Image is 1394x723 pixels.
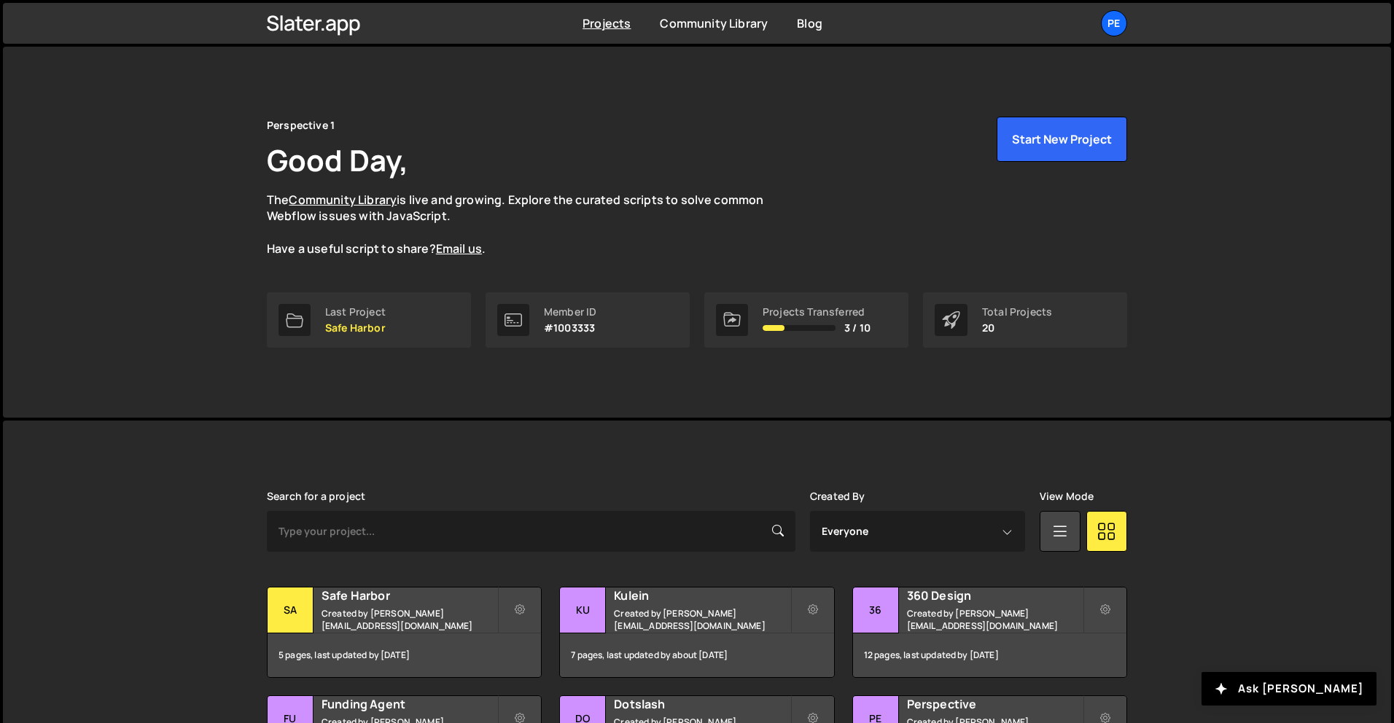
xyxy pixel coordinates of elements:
div: Last Project [325,306,386,318]
div: 36 [853,587,899,633]
span: 3 / 10 [844,322,871,334]
a: Community Library [660,15,768,31]
a: Community Library [289,192,397,208]
small: Created by [PERSON_NAME][EMAIL_ADDRESS][DOMAIN_NAME] [322,607,497,632]
div: Perspective 1 [267,117,335,134]
button: Ask [PERSON_NAME] [1202,672,1377,706]
input: Type your project... [267,511,795,552]
a: Sa Safe Harbor Created by [PERSON_NAME][EMAIL_ADDRESS][DOMAIN_NAME] 5 pages, last updated by [DATE] [267,587,542,678]
h2: Dotslash [614,696,790,712]
p: 20 [982,322,1052,334]
div: 5 pages, last updated by [DATE] [268,633,541,677]
a: Ku Kulein Created by [PERSON_NAME][EMAIL_ADDRESS][DOMAIN_NAME] 7 pages, last updated by about [DATE] [559,587,834,678]
h2: 360 Design [907,587,1083,603]
label: Created By [810,491,865,502]
small: Created by [PERSON_NAME][EMAIL_ADDRESS][DOMAIN_NAME] [907,607,1083,632]
a: 36 360 Design Created by [PERSON_NAME][EMAIL_ADDRESS][DOMAIN_NAME] 12 pages, last updated by [DATE] [852,587,1127,678]
h2: Perspective [907,696,1083,712]
p: The is live and growing. Explore the curated scripts to solve common Webflow issues with JavaScri... [267,192,792,257]
h2: Funding Agent [322,696,497,712]
div: Ku [560,587,606,633]
div: Total Projects [982,306,1052,318]
small: Created by [PERSON_NAME][EMAIL_ADDRESS][DOMAIN_NAME] [614,607,790,632]
div: Sa [268,587,314,633]
h2: Safe Harbor [322,587,497,603]
a: Last Project Safe Harbor [267,292,471,348]
h2: Kulein [614,587,790,603]
div: Projects Transferred [763,306,871,318]
div: 12 pages, last updated by [DATE] [853,633,1126,677]
label: Search for a project [267,491,365,502]
a: Email us [436,241,482,257]
h1: Good Day, [267,140,408,180]
label: View Mode [1040,491,1094,502]
div: 7 pages, last updated by about [DATE] [560,633,833,677]
button: Start New Project [997,117,1127,162]
p: Safe Harbor [325,322,386,334]
a: Blog [797,15,822,31]
a: Projects [583,15,631,31]
p: #1003333 [544,322,596,334]
div: Member ID [544,306,596,318]
a: Pe [1101,10,1127,36]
